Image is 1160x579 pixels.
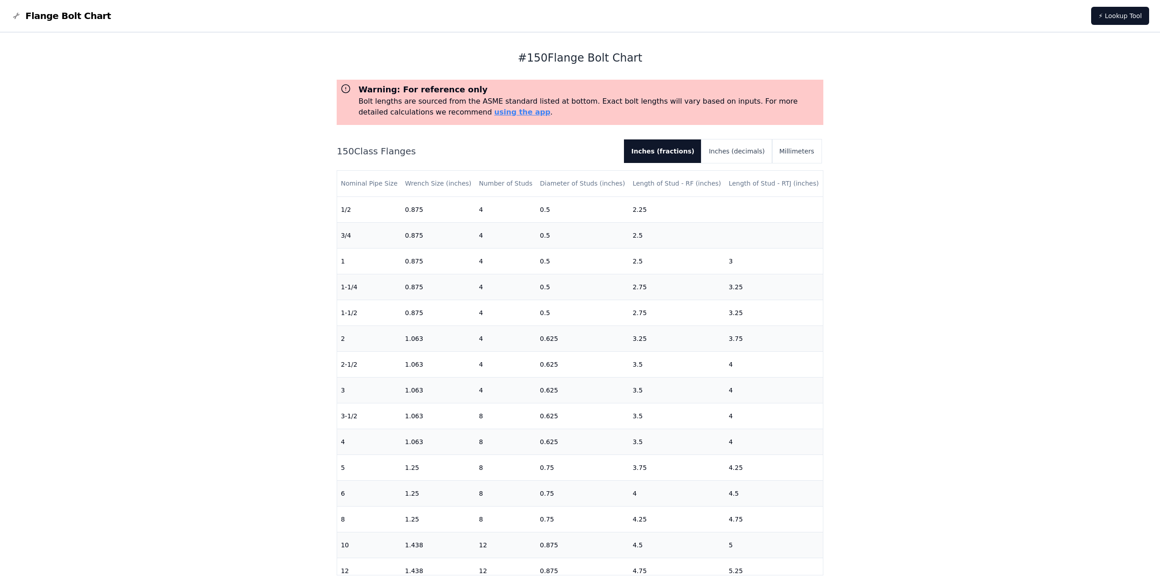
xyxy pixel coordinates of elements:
[536,351,629,377] td: 0.625
[401,377,475,403] td: 1.063
[337,248,401,274] td: 1
[536,377,629,403] td: 0.625
[337,351,401,377] td: 2-1/2
[536,403,629,429] td: 0.625
[337,377,401,403] td: 3
[475,377,536,403] td: 4
[475,480,536,506] td: 8
[337,325,401,351] td: 2
[337,171,401,196] th: Nominal Pipe Size
[337,480,401,506] td: 6
[475,506,536,532] td: 8
[25,10,111,22] span: Flange Bolt Chart
[401,455,475,480] td: 1.25
[401,351,475,377] td: 1.063
[475,300,536,325] td: 4
[725,455,823,480] td: 4.25
[629,506,725,532] td: 4.25
[337,532,401,558] td: 10
[475,222,536,248] td: 4
[536,171,629,196] th: Diameter of Studs (inches)
[725,171,823,196] th: Length of Stud - RTJ (inches)
[629,274,725,300] td: 2.75
[701,139,772,163] button: Inches (decimals)
[624,139,701,163] button: Inches (fractions)
[358,83,820,96] h3: Warning: For reference only
[475,429,536,455] td: 8
[629,196,725,222] td: 2.25
[629,429,725,455] td: 3.5
[536,455,629,480] td: 0.75
[337,300,401,325] td: 1-1/2
[11,10,111,22] a: Flange Bolt Chart LogoFlange Bolt Chart
[337,429,401,455] td: 4
[629,351,725,377] td: 3.5
[475,274,536,300] td: 4
[629,403,725,429] td: 3.5
[1091,7,1149,25] a: ⚡ Lookup Tool
[358,96,820,118] p: Bolt lengths are sourced from the ASME standard listed at bottom. Exact bolt lengths will vary ba...
[401,403,475,429] td: 1.063
[401,325,475,351] td: 1.063
[337,455,401,480] td: 5
[536,480,629,506] td: 0.75
[629,248,725,274] td: 2.5
[475,403,536,429] td: 8
[401,171,475,196] th: Wrench Size (inches)
[337,274,401,300] td: 1-1/4
[475,325,536,351] td: 4
[401,274,475,300] td: 0.875
[629,455,725,480] td: 3.75
[536,429,629,455] td: 0.625
[725,351,823,377] td: 4
[401,506,475,532] td: 1.25
[629,480,725,506] td: 4
[629,377,725,403] td: 3.5
[536,222,629,248] td: 0.5
[725,403,823,429] td: 4
[494,108,551,116] a: using the app
[475,351,536,377] td: 4
[725,429,823,455] td: 4
[337,196,401,222] td: 1/2
[725,480,823,506] td: 4.5
[725,325,823,351] td: 3.75
[725,506,823,532] td: 4.75
[536,300,629,325] td: 0.5
[401,196,475,222] td: 0.875
[536,248,629,274] td: 0.5
[725,248,823,274] td: 3
[475,532,536,558] td: 12
[475,248,536,274] td: 4
[725,532,823,558] td: 5
[401,248,475,274] td: 0.875
[475,196,536,222] td: 4
[337,145,617,158] h2: 150 Class Flanges
[475,171,536,196] th: Number of Studs
[401,222,475,248] td: 0.875
[337,222,401,248] td: 3/4
[536,506,629,532] td: 0.75
[536,325,629,351] td: 0.625
[629,171,725,196] th: Length of Stud - RF (inches)
[629,222,725,248] td: 2.5
[772,139,822,163] button: Millimeters
[401,480,475,506] td: 1.25
[629,325,725,351] td: 3.25
[629,532,725,558] td: 4.5
[401,300,475,325] td: 0.875
[629,300,725,325] td: 2.75
[11,10,22,21] img: Flange Bolt Chart Logo
[337,506,401,532] td: 8
[337,51,823,65] h1: # 150 Flange Bolt Chart
[725,274,823,300] td: 3.25
[536,196,629,222] td: 0.5
[536,532,629,558] td: 0.875
[536,274,629,300] td: 0.5
[475,455,536,480] td: 8
[725,300,823,325] td: 3.25
[401,532,475,558] td: 1.438
[337,403,401,429] td: 3-1/2
[725,377,823,403] td: 4
[401,429,475,455] td: 1.063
